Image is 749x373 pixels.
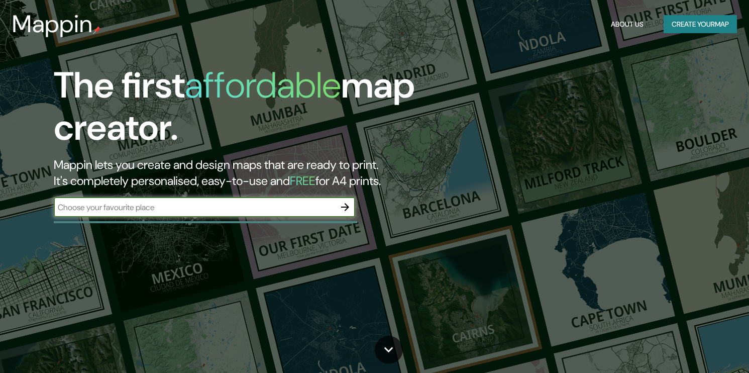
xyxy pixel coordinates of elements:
h3: Mappin [12,10,93,38]
h5: FREE [290,173,315,189]
button: About Us [607,15,648,34]
h2: Mappin lets you create and design maps that are ready to print. It's completely personalised, eas... [54,157,429,189]
h1: The first map creator. [54,64,429,157]
input: Choose your favourite place [54,202,335,213]
button: Create yourmap [664,15,737,34]
h1: affordable [185,62,341,109]
img: mappin-pin [93,26,101,34]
